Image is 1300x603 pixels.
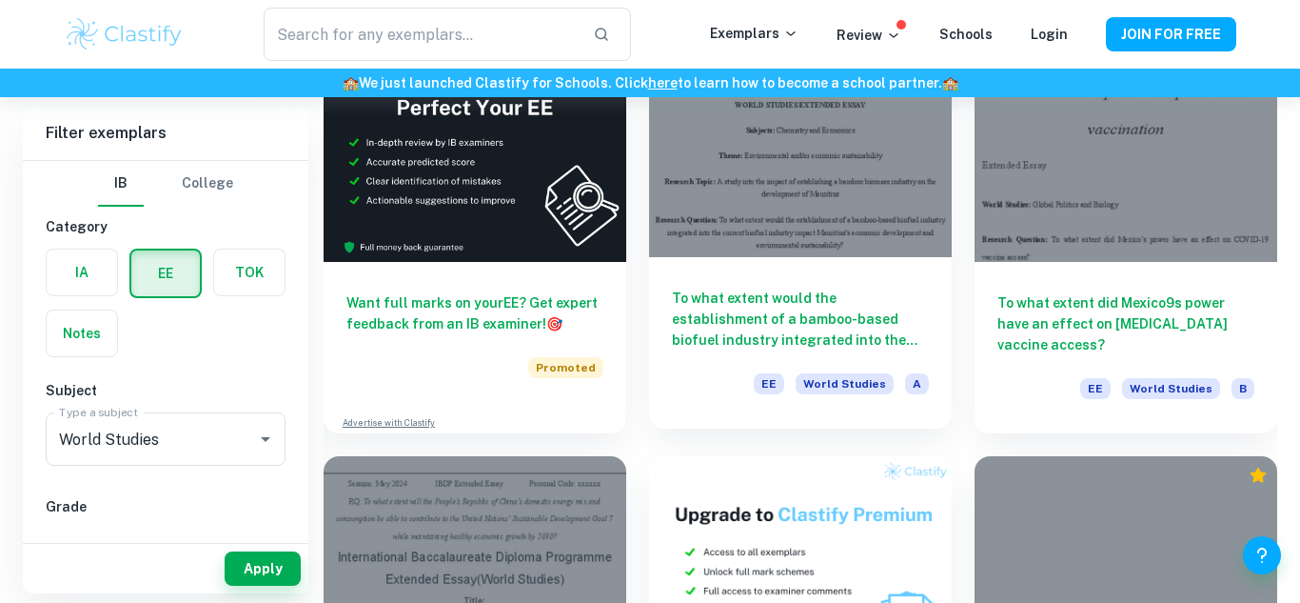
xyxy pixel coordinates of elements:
[710,23,798,44] p: Exemplars
[264,8,578,61] input: Search for any exemplars...
[46,216,286,237] h6: Category
[47,250,117,295] button: IA
[1106,17,1236,51] button: JOIN FOR FREE
[131,251,200,296] button: EE
[649,35,952,433] a: To what extent would the establishment of a bamboo-based biofuel industry integrated into the cur...
[252,426,279,452] button: Open
[939,27,993,42] a: Schools
[182,161,233,207] button: College
[1249,466,1268,485] div: Premium
[46,380,286,401] h6: Subject
[98,161,144,207] button: IB
[1243,536,1281,574] button: Help and Feedback
[1122,378,1220,399] span: World Studies
[343,75,359,90] span: 🏫
[546,316,562,332] span: 🎯
[64,15,185,53] img: Clastify logo
[528,357,603,378] span: Promoted
[837,25,901,46] p: Review
[225,552,301,586] button: Apply
[59,404,138,420] label: Type a subject
[648,75,678,90] a: here
[1031,27,1068,42] a: Login
[343,416,435,430] a: Advertise with Clastify
[905,373,929,394] span: A
[942,75,958,90] span: 🏫
[672,288,929,351] h6: To what extent would the establishment of a bamboo-based biofuel industry integrated into the cur...
[1080,378,1111,399] span: EE
[324,35,626,433] a: Want full marks on yourEE? Get expert feedback from an IB examiner!PromotedAdvertise with Clastify
[346,292,603,334] h6: Want full marks on your EE ? Get expert feedback from an IB examiner!
[997,292,1254,355] h6: To what extent did Mexico9s power have an effect on [MEDICAL_DATA] vaccine access?
[754,373,784,394] span: EE
[46,496,286,517] h6: Grade
[1231,378,1254,399] span: B
[796,373,894,394] span: World Studies
[23,107,308,160] h6: Filter exemplars
[975,35,1277,433] a: To what extent did Mexico9s power have an effect on [MEDICAL_DATA] vaccine access?EEWorld StudiesB
[4,72,1296,93] h6: We just launched Clastify for Schools. Click to learn how to become a school partner.
[214,250,285,295] button: TOK
[47,311,117,356] button: Notes
[98,161,233,207] div: Filter type choice
[324,35,626,262] img: Thumbnail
